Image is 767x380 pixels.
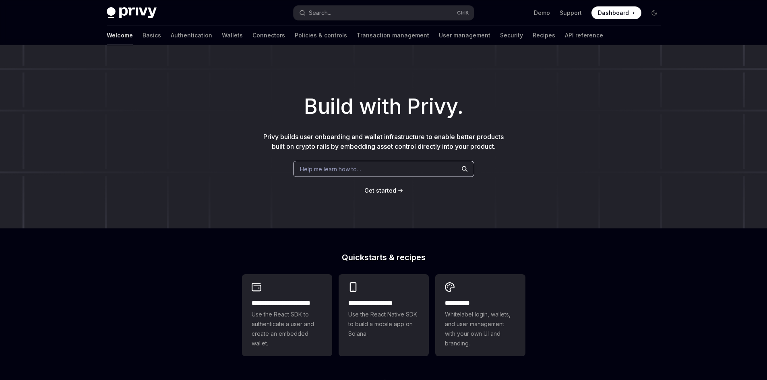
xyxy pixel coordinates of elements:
a: Policies & controls [295,26,347,45]
button: Search...CtrlK [294,6,474,20]
span: Whitelabel login, wallets, and user management with your own UI and branding. [445,310,516,348]
a: API reference [565,26,603,45]
a: **** *****Whitelabel login, wallets, and user management with your own UI and branding. [435,274,525,356]
a: Support [560,9,582,17]
span: Get started [364,187,396,194]
span: Ctrl K [457,10,469,16]
a: Dashboard [591,6,641,19]
button: Toggle dark mode [648,6,661,19]
a: Demo [534,9,550,17]
span: Dashboard [598,9,629,17]
a: Basics [143,26,161,45]
div: Search... [309,8,331,18]
a: User management [439,26,490,45]
a: Security [500,26,523,45]
span: Use the React Native SDK to build a mobile app on Solana. [348,310,419,339]
h1: Build with Privy. [13,91,754,122]
span: Use the React SDK to authenticate a user and create an embedded wallet. [252,310,323,348]
img: dark logo [107,7,157,18]
a: Connectors [252,26,285,45]
a: Get started [364,187,396,195]
a: Welcome [107,26,133,45]
a: Wallets [222,26,243,45]
a: **** **** **** ***Use the React Native SDK to build a mobile app on Solana. [339,274,429,356]
h2: Quickstarts & recipes [242,253,525,261]
a: Authentication [171,26,212,45]
span: Privy builds user onboarding and wallet infrastructure to enable better products built on crypto ... [263,133,504,150]
a: Transaction management [357,26,429,45]
span: Help me learn how to… [300,165,361,173]
a: Recipes [533,26,555,45]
